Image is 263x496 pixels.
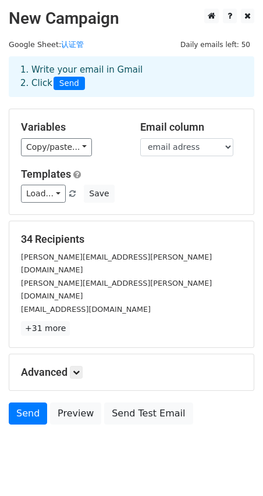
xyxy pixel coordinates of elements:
a: 认证管 [61,40,84,49]
small: [EMAIL_ADDRESS][DOMAIN_NAME] [21,305,151,314]
a: Copy/paste... [21,138,92,156]
h5: Variables [21,121,123,134]
small: Google Sheet: [9,40,84,49]
small: [PERSON_NAME][EMAIL_ADDRESS][PERSON_NAME][DOMAIN_NAME] [21,279,212,301]
div: 1. Write your email in Gmail 2. Click [12,63,251,90]
h5: Email column [140,121,242,134]
span: Send [54,77,85,91]
a: Templates [21,168,71,180]
a: Load... [21,185,66,203]
a: Preview [50,402,101,425]
a: Send Test Email [104,402,193,425]
h5: 34 Recipients [21,233,242,246]
h2: New Campaign [9,9,254,28]
h5: Advanced [21,366,242,379]
span: Daily emails left: 50 [176,38,254,51]
iframe: Chat Widget [205,440,263,496]
small: [PERSON_NAME][EMAIL_ADDRESS][PERSON_NAME][DOMAIN_NAME] [21,253,212,275]
a: Send [9,402,47,425]
a: +31 more [21,321,70,336]
button: Save [84,185,114,203]
a: Daily emails left: 50 [176,40,254,49]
